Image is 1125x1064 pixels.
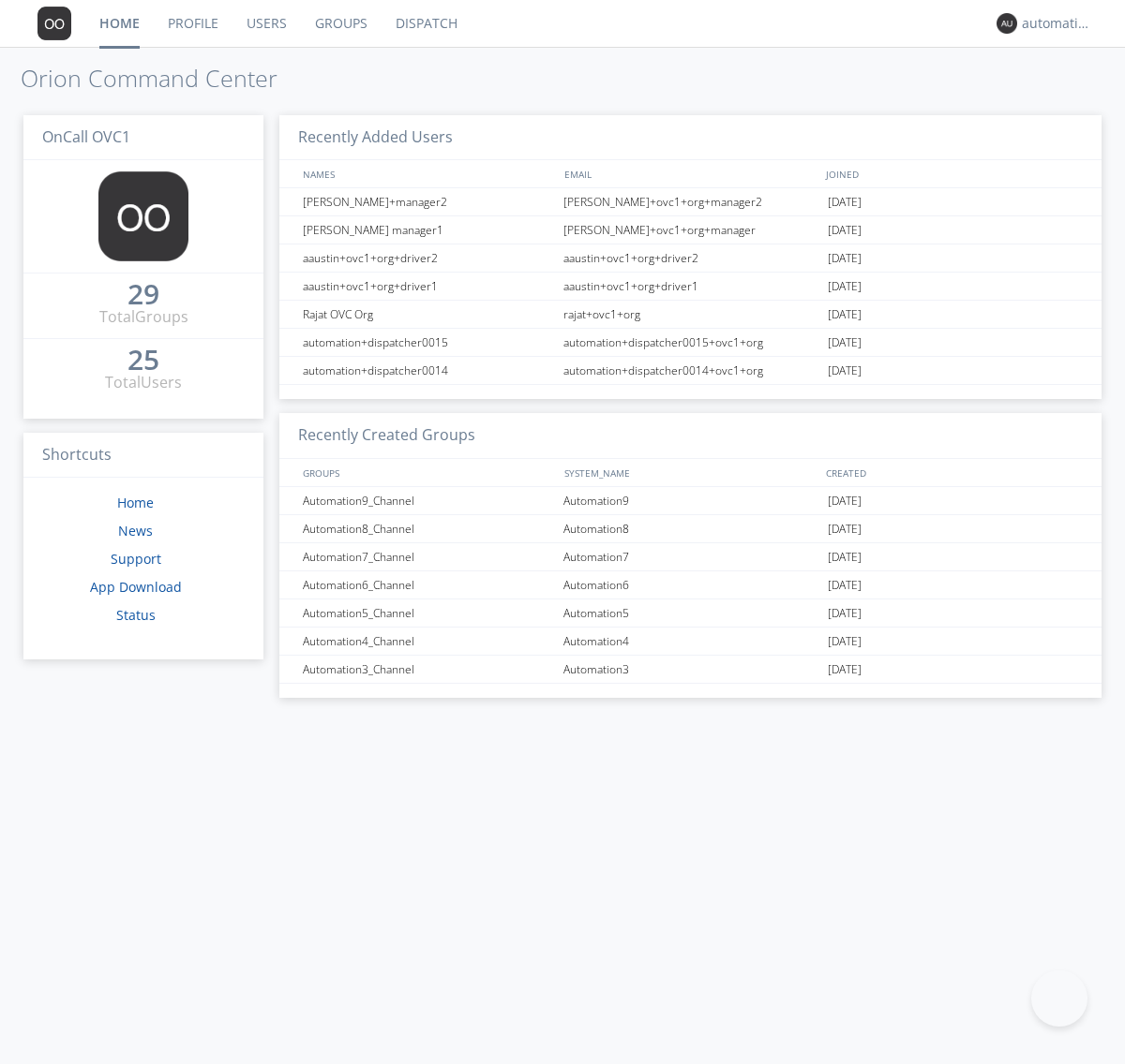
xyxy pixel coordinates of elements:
h3: Shortcuts [23,433,263,479]
div: automation+dispatcher0014 [298,357,558,384]
a: 29 [127,285,159,306]
div: Total Groups [99,306,188,328]
span: [DATE] [828,301,862,329]
a: Automation8_ChannelAutomation8[DATE] [279,515,1102,543]
div: Automation4 [559,628,823,655]
div: Automation7_Channel [298,543,558,570]
span: [DATE] [828,656,862,684]
a: News [118,522,153,539]
div: Automation8 [559,515,823,542]
span: [DATE] [828,515,862,543]
div: aaustin+ovc1+org+driver1 [559,273,823,300]
div: [PERSON_NAME]+ovc1+org+manager [559,216,823,244]
a: App Download [90,578,182,596]
a: Rajat OVC Orgrajat+ovc1+org[DATE] [279,301,1102,329]
div: EMAIL [560,160,821,187]
div: [PERSON_NAME] manager1 [298,216,558,244]
div: CREATED [821,459,1084,486]
div: GROUPS [298,459,555,486]
div: rajat+ovc1+org [559,301,823,328]
a: Automation6_ChannelAutomation6[DATE] [279,571,1102,599]
div: Automation8_Channel [298,515,558,542]
div: [PERSON_NAME]+manager2 [298,188,558,215]
div: 29 [127,285,159,303]
img: 373638.png [37,7,71,40]
img: 373638.png [98,171,188,261]
a: Status [116,606,156,624]
div: Automation6 [559,571,823,598]
a: Automation9_ChannelAutomation9[DATE] [279,487,1102,515]
div: automation+dispatcher0015+ovc1+org [559,329,823,356]
div: automation+dispatcher0014+ovc1+org [559,357,823,384]
a: automation+dispatcher0014automation+dispatcher0014+ovc1+org[DATE] [279,357,1102,385]
a: aaustin+ovc1+org+driver2aaustin+ovc1+org+driver2[DATE] [279,244,1102,273]
a: Automation3_ChannelAutomation3[DATE] [279,656,1102,684]
a: aaustin+ovc1+org+driver1aaustin+ovc1+org+driver1[DATE] [279,273,1102,301]
div: aaustin+ovc1+org+driver2 [559,244,823,272]
a: automation+dispatcher0015automation+dispatcher0015+ovc1+org[DATE] [279,329,1102,357]
div: automation+dispatcher0015 [298,329,558,356]
div: Automation9_Channel [298,487,558,514]
span: [DATE] [828,244,862,273]
span: [DATE] [828,188,862,216]
img: 373638.png [997,13,1017,34]
div: Automation3_Channel [298,656,558,683]
div: Total Users [105,372,182,393]
div: Automation3 [559,656,823,683]
div: [PERSON_NAME]+ovc1+org+manager2 [559,188,823,215]
h3: Recently Added Users [279,115,1102,161]
span: [DATE] [828,599,862,628]
span: [DATE] [828,487,862,515]
span: [DATE] [828,571,862,599]
div: automation+dispatcher0014 [1022,14,1092,33]
a: Automation5_ChannelAutomation5[DATE] [279,599,1102,628]
a: [PERSON_NAME]+manager2[PERSON_NAME]+ovc1+org+manager2[DATE] [279,188,1102,216]
a: [PERSON_NAME] manager1[PERSON_NAME]+ovc1+org+manager[DATE] [279,216,1102,244]
div: JOINED [821,160,1084,187]
a: Home [117,494,154,511]
span: [DATE] [828,357,862,385]
a: 25 [127,350,159,372]
div: Rajat OVC Org [298,301,558,328]
div: Automation6_Channel [298,571,558,598]
div: SYSTEM_NAME [560,459,821,486]
h3: Recently Created Groups [279,413,1102,459]
span: [DATE] [828,273,862,301]
div: aaustin+ovc1+org+driver1 [298,273,558,300]
a: Automation7_ChannelAutomation7[DATE] [279,543,1102,571]
a: Support [111,550,161,568]
div: Automation9 [559,487,823,514]
div: aaustin+ovc1+org+driver2 [298,244,558,272]
div: Automation5_Channel [298,599,558,627]
span: [DATE] [828,329,862,357]
iframe: Toggle Customer Support [1031,970,1087,1027]
span: [DATE] [828,216,862,244]
div: NAMES [298,160,555,187]
span: OnCall OVC1 [42,126,130,147]
span: [DATE] [828,543,862,571]
div: Automation4_Channel [298,628,558,655]
div: Automation7 [559,543,823,570]
div: 25 [127,350,159,369]
span: [DATE] [828,628,862,656]
a: Automation4_ChannelAutomation4[DATE] [279,628,1102,656]
div: Automation5 [559,599,823,627]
